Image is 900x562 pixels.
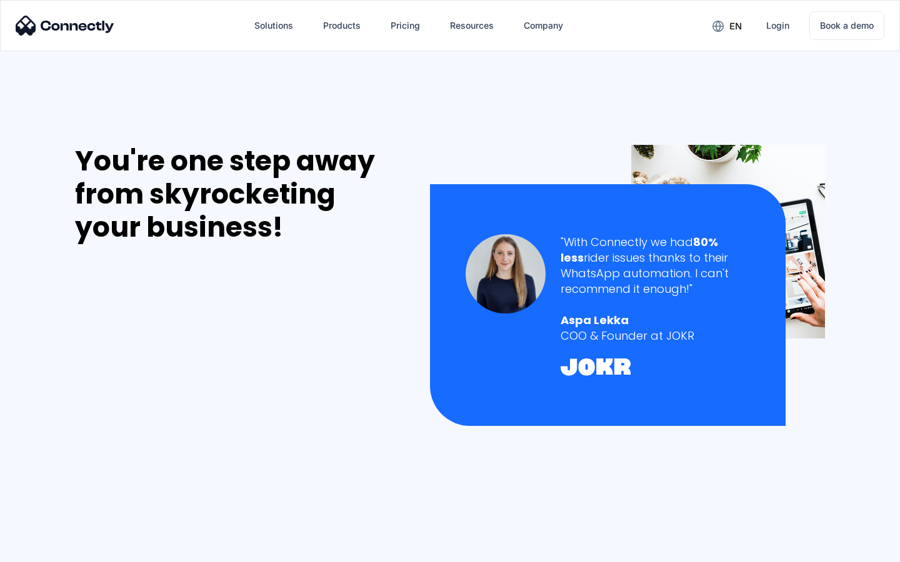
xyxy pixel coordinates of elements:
[381,11,430,41] a: Pricing
[16,16,114,36] img: Connectly Logo
[450,17,494,34] div: Resources
[729,17,742,35] div: en
[766,17,789,34] div: Login
[25,540,75,558] ul: Language list
[524,17,563,34] div: Company
[561,312,629,328] strong: Aspa Lekka
[756,11,799,41] a: Login
[561,328,750,343] div: COO & Founder at JOKR
[809,11,884,40] a: Book a demo
[323,17,361,34] div: Products
[254,17,293,34] div: Solutions
[391,17,420,34] div: Pricing
[561,234,718,265] strong: 80% less
[75,259,262,545] iframe: Form 0
[12,540,75,558] aside: Language selected: English
[75,145,404,244] div: You're one step away from skyrocketing your business!
[561,234,750,297] div: "With Connectly we had rider issues thanks to their WhatsApp automation. I can't recommend it eno...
